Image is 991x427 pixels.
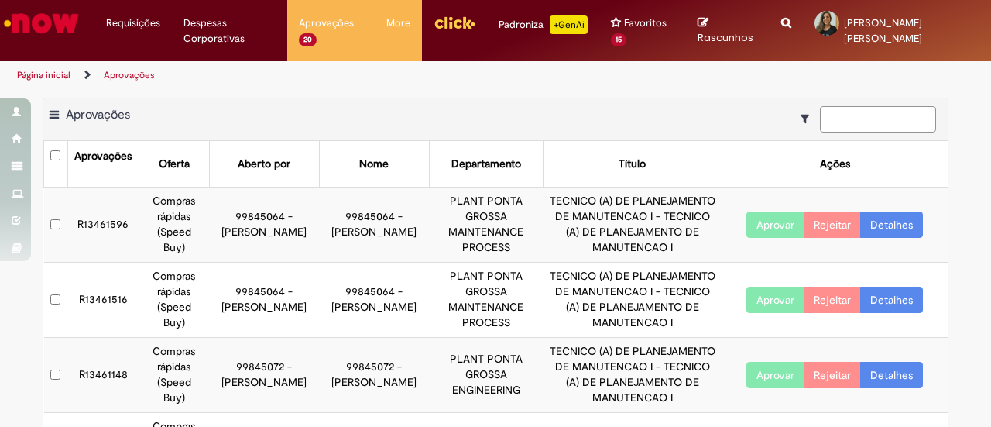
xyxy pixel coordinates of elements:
[299,33,317,46] span: 20
[544,263,722,338] td: TECNICO (A) DE PLANEJAMENTO DE MANUTENCAO I - TECNICO (A) DE PLANEJAMENTO DE MANUTENCAO I
[550,15,588,34] p: +GenAi
[804,212,861,238] button: Rejeitar
[319,188,429,263] td: 99845064 - [PERSON_NAME]
[619,157,646,172] div: Título
[434,11,475,34] img: click_logo_yellow_360x200.png
[209,338,319,413] td: 99845072 - [PERSON_NAME]
[139,188,210,263] td: Compras rápidas (Speed Buy)
[860,362,923,388] a: Detalhes
[499,15,588,34] div: Padroniza
[820,157,850,172] div: Ações
[544,188,722,263] td: TECNICO (A) DE PLANEJAMENTO DE MANUTENCAO I - TECNICO (A) DE PLANEJAMENTO DE MANUTENCAO I
[746,362,804,388] button: Aprovar
[319,263,429,338] td: 99845064 - [PERSON_NAME]
[386,15,410,31] span: More
[804,362,861,388] button: Rejeitar
[544,338,722,413] td: TECNICO (A) DE PLANEJAMENTO DE MANUTENCAO I - TECNICO (A) DE PLANEJAMENTO DE MANUTENCAO I
[74,149,132,164] div: Aprovações
[860,287,923,313] a: Detalhes
[238,157,290,172] div: Aberto por
[12,61,649,90] ul: Trilhas de página
[209,188,319,263] td: 99845064 - [PERSON_NAME]
[429,188,543,263] td: PLANT PONTA GROSSA MAINTENANCE PROCESS
[139,338,210,413] td: Compras rápidas (Speed Buy)
[451,157,521,172] div: Departamento
[359,157,389,172] div: Nome
[746,212,804,238] button: Aprovar
[67,141,139,187] th: Aprovações
[299,15,354,31] span: Aprovações
[746,287,804,313] button: Aprovar
[106,15,160,31] span: Requisições
[66,107,130,122] span: Aprovações
[139,263,210,338] td: Compras rápidas (Speed Buy)
[698,16,759,45] a: Rascunhos
[17,69,70,81] a: Página inicial
[319,338,429,413] td: 99845072 - [PERSON_NAME]
[860,212,923,238] a: Detalhes
[429,263,543,338] td: PLANT PONTA GROSSA MAINTENANCE PROCESS
[429,338,543,413] td: PLANT PONTA GROSSA ENGINEERING
[624,15,667,31] span: Favoritos
[209,263,319,338] td: 99845064 - [PERSON_NAME]
[844,16,922,45] span: [PERSON_NAME] [PERSON_NAME]
[611,33,626,46] span: 15
[67,338,139,413] td: R13461148
[183,15,276,46] span: Despesas Corporativas
[67,188,139,263] td: R13461596
[67,263,139,338] td: R13461516
[104,69,155,81] a: Aprovações
[804,287,861,313] button: Rejeitar
[159,157,190,172] div: Oferta
[698,30,753,45] span: Rascunhos
[801,113,817,124] i: Mostrar filtros para: Suas Solicitações
[2,8,81,39] img: ServiceNow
